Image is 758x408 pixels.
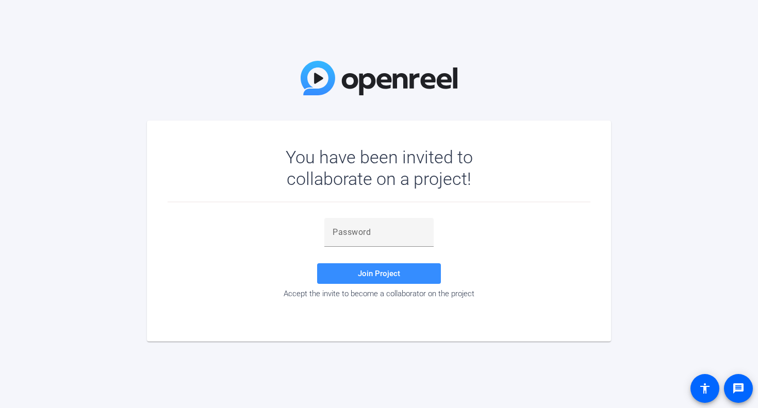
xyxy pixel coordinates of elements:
[358,269,400,278] span: Join Project
[732,382,745,395] mat-icon: message
[256,146,503,190] div: You have been invited to collaborate on a project!
[333,226,425,239] input: Password
[168,289,590,298] div: Accept the invite to become a collaborator on the project
[301,61,457,95] img: OpenReel Logo
[699,382,711,395] mat-icon: accessibility
[317,263,441,284] button: Join Project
